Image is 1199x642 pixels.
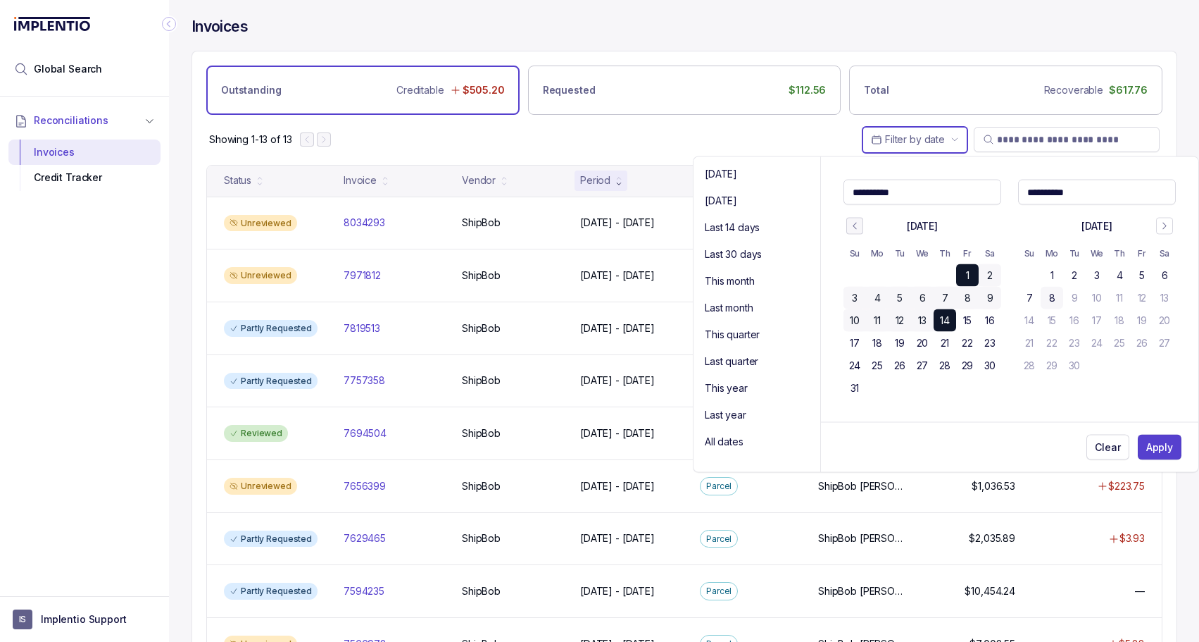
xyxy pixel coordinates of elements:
p: Recoverable [1044,83,1103,97]
button: 6 [911,287,934,309]
button: 28 [1018,354,1041,377]
p: ShipBob [462,479,501,493]
button: 20 [1153,309,1176,332]
div: Invoice [344,173,377,187]
p: [DATE] - [DATE] [580,268,655,283]
search: Date Range Picker [871,132,945,147]
button: 17 [1086,309,1108,332]
p: 7656399 [344,479,386,493]
p: Apply [1146,440,1173,455]
button: 22 [1041,332,1063,354]
p: This year [705,381,748,395]
button: 11 [1108,287,1131,309]
button: Go to previous month [846,218,863,235]
th: Saturday [1153,242,1176,264]
p: [DATE] [705,167,737,181]
div: Period [580,173,610,187]
p: 7757358 [344,374,385,388]
p: ShipBob [462,216,501,230]
p: All dates [705,435,743,449]
p: $1,036.53 [972,479,1015,493]
th: Tuesday [889,242,911,264]
p: This month [705,274,755,288]
p: 7629465 [344,531,386,545]
button: 20 [911,332,934,354]
button: 25 [1108,332,1131,354]
th: Wednesday [911,242,934,264]
button: 14 [934,309,956,332]
p: Outstanding [221,83,281,97]
div: Status [224,173,251,187]
button: Apply [1138,435,1181,460]
p: This quarter [705,328,760,342]
button: 21 [1018,332,1041,354]
button: 6 [1153,264,1176,287]
p: Last year [705,408,746,422]
p: [DATE] - [DATE] [580,531,655,545]
button: 17 [843,332,866,354]
li: Menu Item Selection Last year [699,404,815,426]
button: 3 [1086,264,1108,287]
div: Partly Requested [224,583,318,600]
button: 27 [1153,332,1176,354]
p: ShipBob [PERSON_NAME][GEOGRAPHIC_DATA], ShipBob [GEOGRAPHIC_DATA][PERSON_NAME] [818,479,908,493]
p: [DATE] - [DATE] [580,584,655,598]
p: [DATE] - [DATE] [580,321,655,335]
button: User initialsImplentio Support [13,610,156,629]
li: Menu Item Selection This quarter [699,323,815,346]
li: Menu Item Selection This year [699,377,815,400]
button: 11 [866,309,889,332]
p: ShipBob [462,268,501,283]
button: 29 [956,354,979,377]
span: Filter by date [885,133,945,145]
p: Clear [1095,440,1120,455]
p: Last quarter [705,354,758,369]
button: 4 [866,287,889,309]
li: Menu Item Selection This month [699,270,815,292]
span: User initials [13,610,32,629]
search: Double Calendar [693,157,1198,472]
p: $2,035.89 [969,531,1015,545]
p: ShipBob [462,584,501,598]
th: Friday [956,242,979,264]
th: Monday [866,242,889,264]
button: Go to next month [1156,218,1173,235]
p: Last 30 days [705,247,762,261]
div: Partly Requested [224,373,318,390]
button: 7 [1018,287,1041,309]
p: $223.75 [1108,479,1145,493]
p: Requested [543,83,596,97]
p: Implentio Support [41,612,127,626]
div: Remaining page entries [209,132,291,147]
p: ShipBob [462,426,501,440]
button: 26 [889,354,911,377]
button: Reconciliations [8,105,161,136]
li: Menu Item Selection Last 30 days [699,243,815,266]
button: 18 [866,332,889,354]
p: [DATE] - [DATE] [580,479,655,493]
th: Sunday [1018,242,1041,264]
button: 27 [911,354,934,377]
p: [DATE] - [DATE] [580,374,655,388]
p: Last month [705,301,753,315]
div: Reconciliations [8,137,161,194]
button: 19 [889,332,911,354]
button: 15 [1041,309,1063,332]
p: 7971812 [344,268,381,283]
button: 24 [843,354,866,377]
button: 8 [1041,287,1063,309]
th: Friday [1131,242,1153,264]
th: Thursday [1108,242,1131,264]
div: [DATE] [1081,219,1112,233]
button: 23 [979,332,1001,354]
p: [DATE] - [DATE] [580,216,655,230]
li: Menu Item Selection Last quarter [699,350,815,373]
div: Invoices [20,140,149,165]
p: Parcel [706,584,732,598]
h4: Invoices [192,17,248,37]
li: Menu Item Selection Today [699,163,815,185]
button: 12 [1131,287,1153,309]
li: Menu Item Selection Last month [699,297,815,319]
p: Last 14 days [705,221,760,235]
button: 28 [934,354,956,377]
